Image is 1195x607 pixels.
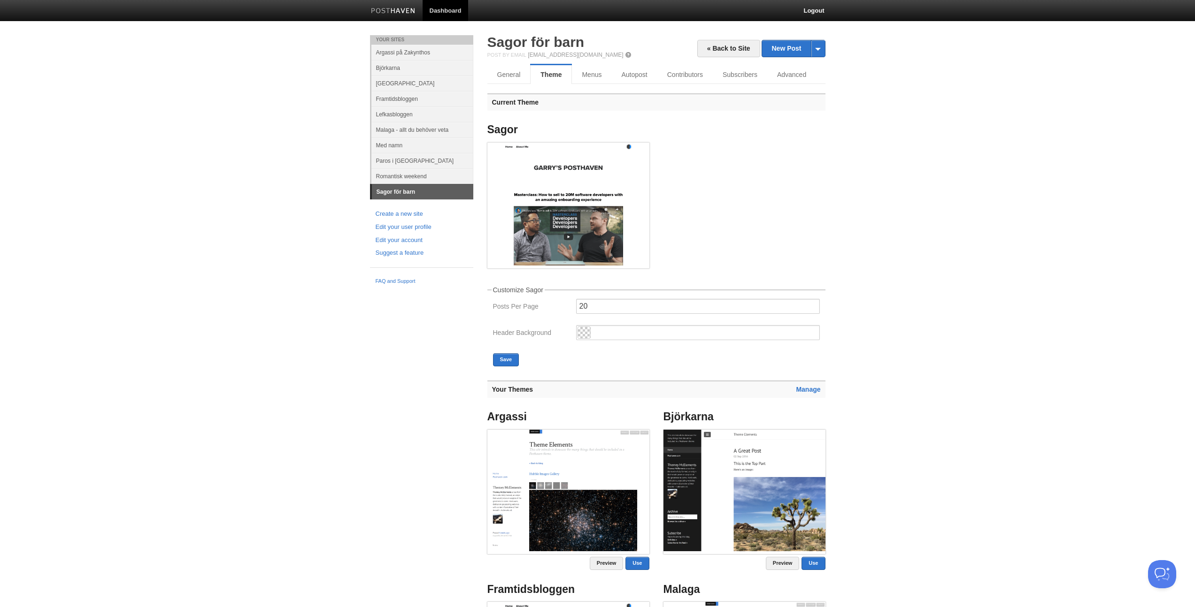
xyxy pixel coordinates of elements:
a: [GEOGRAPHIC_DATA] [371,76,473,91]
a: Create a new site [376,209,468,219]
legend: Customize Sagor [492,287,545,293]
h3: Your Themes [487,380,825,398]
button: Save [493,353,519,366]
a: Advanced [767,65,816,84]
iframe: Help Scout Beacon - Open [1148,560,1176,588]
span: Post by Email [487,52,526,58]
a: Romantisk weekend [371,168,473,184]
a: Manage [796,386,820,393]
a: FAQ and Support [376,277,468,286]
a: New Post [762,40,825,57]
a: Use [802,557,825,570]
a: Menus [572,65,611,84]
a: Suggest a feature [376,248,468,258]
h4: Björkarna [663,411,825,423]
a: Contributors [657,65,713,84]
a: [EMAIL_ADDRESS][DOMAIN_NAME] [528,52,623,58]
h4: Framtidsbloggen [487,584,649,595]
h4: Argassi [487,411,649,423]
h3: Current Theme [487,93,825,111]
img: Screenshot [487,430,649,551]
h4: Malaga [663,584,825,595]
a: Lefkasbloggen [371,106,473,122]
a: Med namn [371,137,473,153]
a: General [487,65,531,84]
a: Argassi på Zakynthos [371,45,473,60]
a: Edit your account [376,235,468,245]
label: Posts Per Page [493,303,571,312]
a: Paros i [GEOGRAPHIC_DATA] [371,153,473,168]
label: Header Background [493,329,571,338]
img: Screenshot [663,430,825,551]
a: Preview [590,557,624,570]
a: Framtidsbloggen [371,91,473,106]
a: Sagor för barn [372,184,473,199]
img: Posthaven-bar [371,8,416,15]
a: Use [625,557,649,570]
a: « Back to Site [697,40,760,57]
img: Screenshot [487,143,649,266]
a: Theme [530,65,572,84]
li: Your Sites [370,35,473,45]
a: Sagor för barn [487,34,585,50]
a: Edit your user profile [376,222,468,232]
a: Subscribers [713,65,767,84]
a: Preview [766,557,800,570]
a: Autopost [611,65,657,84]
a: Björkarna [371,60,473,76]
a: Malaga - allt du behöver veta [371,122,473,137]
h4: Sagor [487,124,649,136]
